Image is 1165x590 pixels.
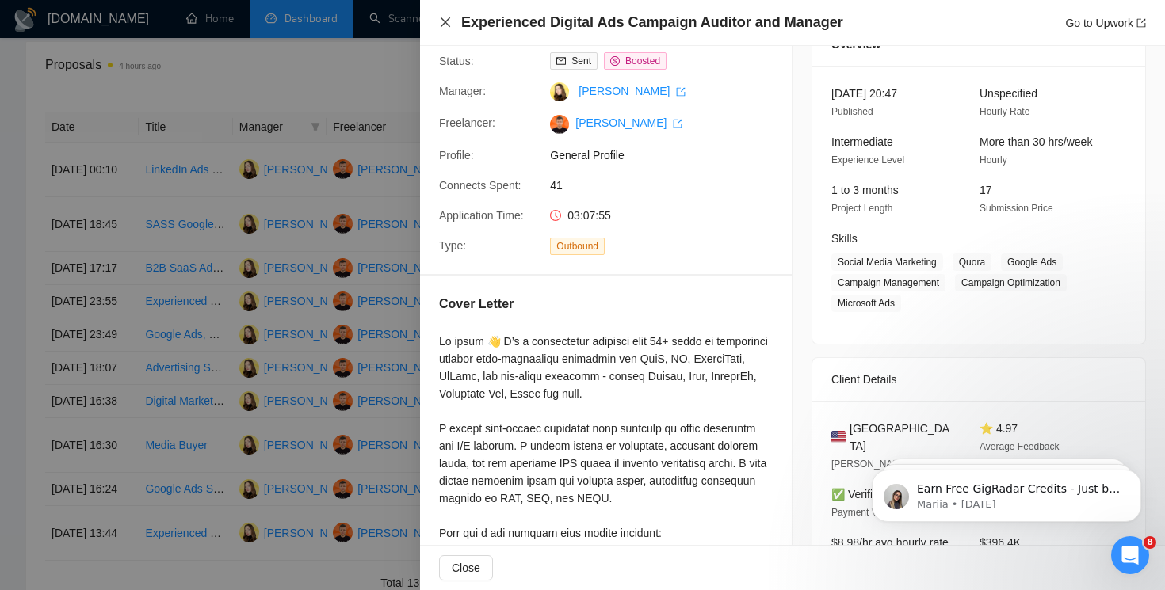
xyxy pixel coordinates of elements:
[980,184,992,196] span: 17
[439,16,452,29] span: close
[831,184,899,196] span: 1 to 3 months
[955,274,1067,291] span: Campaign Optimization
[831,253,943,271] span: Social Media Marketing
[452,559,480,577] span: Close
[575,116,682,129] a: [PERSON_NAME] export
[550,238,605,255] span: Outbound
[439,16,452,29] button: Close
[831,428,846,446] img: 🇺🇸
[831,274,945,291] span: Campaign Management
[831,459,915,470] span: [PERSON_NAME] -
[980,422,1018,435] span: ⭐ 4.97
[439,85,486,97] span: Manager:
[676,87,686,97] span: export
[567,209,611,222] span: 03:07:55
[610,56,620,66] span: dollar
[1001,253,1063,271] span: Google Ads
[439,179,521,192] span: Connects Spent:
[831,87,897,100] span: [DATE] 20:47
[831,135,893,148] span: Intermediate
[439,295,514,314] h5: Cover Letter
[831,358,1126,401] div: Client Details
[439,555,493,580] button: Close
[439,116,495,129] span: Freelancer:
[850,420,954,455] span: [GEOGRAPHIC_DATA]
[550,147,788,164] span: General Profile
[439,209,524,222] span: Application Time:
[848,436,1165,547] iframe: Intercom notifications message
[439,149,474,162] span: Profile:
[579,85,686,97] a: [PERSON_NAME] export
[550,177,788,194] span: 41
[980,106,1029,117] span: Hourly Rate
[550,210,561,221] span: clock-circle
[625,55,660,67] span: Boosted
[831,232,858,245] span: Skills
[439,239,466,252] span: Type:
[831,536,949,566] span: $8.98/hr avg hourly rate paid
[439,55,474,67] span: Status:
[831,488,885,501] span: ✅ Verified
[980,135,1092,148] span: More than 30 hrs/week
[831,295,901,312] span: Microsoft Ads
[831,106,873,117] span: Published
[953,253,991,271] span: Quora
[571,55,591,67] span: Sent
[831,154,904,166] span: Experience Level
[831,203,892,214] span: Project Length
[831,507,918,518] span: Payment Verification
[1111,536,1149,574] iframe: Intercom live chat
[980,203,1053,214] span: Submission Price
[461,13,843,32] h4: Experienced Digital Ads Campaign Auditor and Manager
[1144,536,1156,549] span: 8
[556,56,566,66] span: mail
[1136,18,1146,28] span: export
[550,115,569,134] img: c14xhZlC-tuZVDV19vT9PqPao_mWkLBFZtPhMWXnAzD5A78GLaVOfmL__cgNkALhSq
[1065,17,1146,29] a: Go to Upworkexport
[980,87,1037,100] span: Unspecified
[673,119,682,128] span: export
[980,154,1007,166] span: Hourly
